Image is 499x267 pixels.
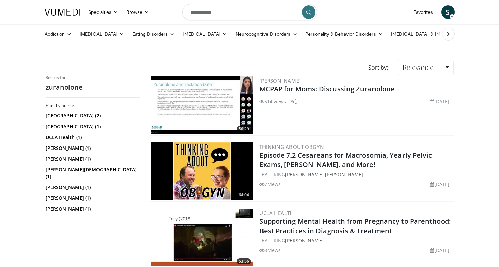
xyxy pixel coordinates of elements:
[290,98,297,105] li: 3
[259,217,451,235] a: Supporting Mental Health from Pregnancy to Parenthood: Best Practices in Diagnosis & Treatment
[46,83,140,92] h2: zuranolone
[40,27,76,41] a: Addiction
[403,63,434,72] span: Relevance
[46,156,138,162] a: [PERSON_NAME] (1)
[45,9,80,16] img: VuMedi Logo
[441,5,455,19] a: S
[237,126,251,132] span: 50:29
[259,237,452,244] div: FEATURING
[398,60,453,75] a: Relevance
[301,27,387,41] a: Personality & Behavior Disorders
[151,76,253,134] img: 99840924-d37f-4ebf-9a28-b14eac281849.300x170_q85_crop-smart_upscale.jpg
[259,210,294,216] a: UCLA Health
[151,209,253,266] a: 53:56
[46,206,138,212] a: [PERSON_NAME] (1)
[46,123,138,130] a: [GEOGRAPHIC_DATA] (1)
[46,145,138,152] a: [PERSON_NAME] (1)
[363,60,393,75] div: Sort by:
[285,171,323,178] a: [PERSON_NAME]
[285,237,323,244] a: [PERSON_NAME]
[259,151,432,169] a: Episode 7.2 Cesareans for Macrosomia, Yearly Pelvic Exams, [PERSON_NAME], and More!
[128,27,178,41] a: Eating Disorders
[46,195,138,202] a: [PERSON_NAME] (1)
[46,75,140,80] p: Results for:
[46,166,138,180] a: [PERSON_NAME][DEMOGRAPHIC_DATA] (1)
[387,27,483,41] a: [MEDICAL_DATA] & [MEDICAL_DATA]
[430,247,450,254] li: [DATE]
[46,112,138,119] a: [GEOGRAPHIC_DATA] (2)
[46,184,138,191] a: [PERSON_NAME] (1)
[84,5,122,19] a: Specialties
[237,258,251,264] span: 53:56
[237,192,251,198] span: 64:04
[409,5,437,19] a: Favorites
[259,143,324,150] a: THINKING ABOUT OBGYN
[259,98,286,105] li: 514 views
[325,171,363,178] a: [PERSON_NAME]
[430,98,450,105] li: [DATE]
[430,181,450,188] li: [DATE]
[231,27,302,41] a: Neurocognitive Disorders
[46,103,140,108] h3: Filter by author:
[182,4,317,20] input: Search topics, interventions
[259,84,395,94] a: MCPAP for Moms: Discussing Zuranolone
[76,27,128,41] a: [MEDICAL_DATA]
[151,209,253,266] img: f3aa2623-85ea-4d94-be63-dba1ddf505ab.300x170_q85_crop-smart_upscale.jpg
[46,134,138,141] a: UCLA Health (1)
[122,5,153,19] a: Browse
[259,247,281,254] li: 8 views
[151,76,253,134] a: 50:29
[151,142,253,200] a: 64:04
[259,181,281,188] li: 7 views
[178,27,231,41] a: [MEDICAL_DATA]
[259,171,452,178] div: FEATURING ,
[259,77,301,84] a: [PERSON_NAME]
[151,142,253,200] img: 03a7b712-af75-49da-8401-a74c7e75c0d6.300x170_q85_crop-smart_upscale.jpg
